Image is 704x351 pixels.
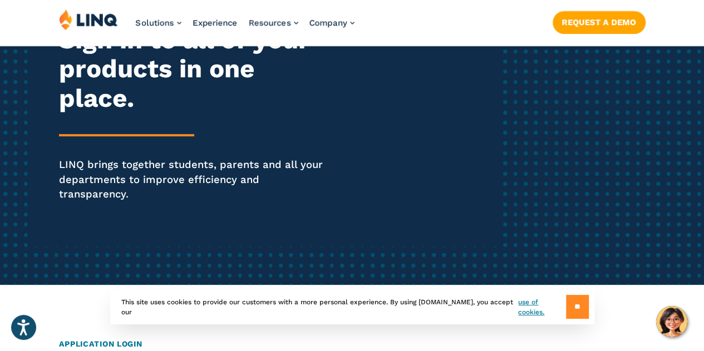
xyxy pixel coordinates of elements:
span: Resources [249,18,291,28]
h2: Sign in to all of your products in one place. [59,26,330,113]
span: Company [309,18,347,28]
nav: Primary Navigation [136,9,355,46]
button: Hello, have a question? Let’s chat. [656,306,687,337]
p: LINQ brings together students, parents and all your departments to improve efficiency and transpa... [59,157,330,201]
a: Resources [249,18,298,28]
img: LINQ | K‑12 Software [59,9,118,30]
a: Solutions [136,18,181,28]
a: Company [309,18,355,28]
nav: Button Navigation [553,9,646,33]
a: Request a Demo [553,11,646,33]
a: Experience [193,18,238,28]
span: Solutions [136,18,174,28]
a: use of cookies. [518,297,565,317]
div: This site uses cookies to provide our customers with a more personal experience. By using [DOMAIN... [110,289,594,324]
h2: Application Login [59,338,646,350]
